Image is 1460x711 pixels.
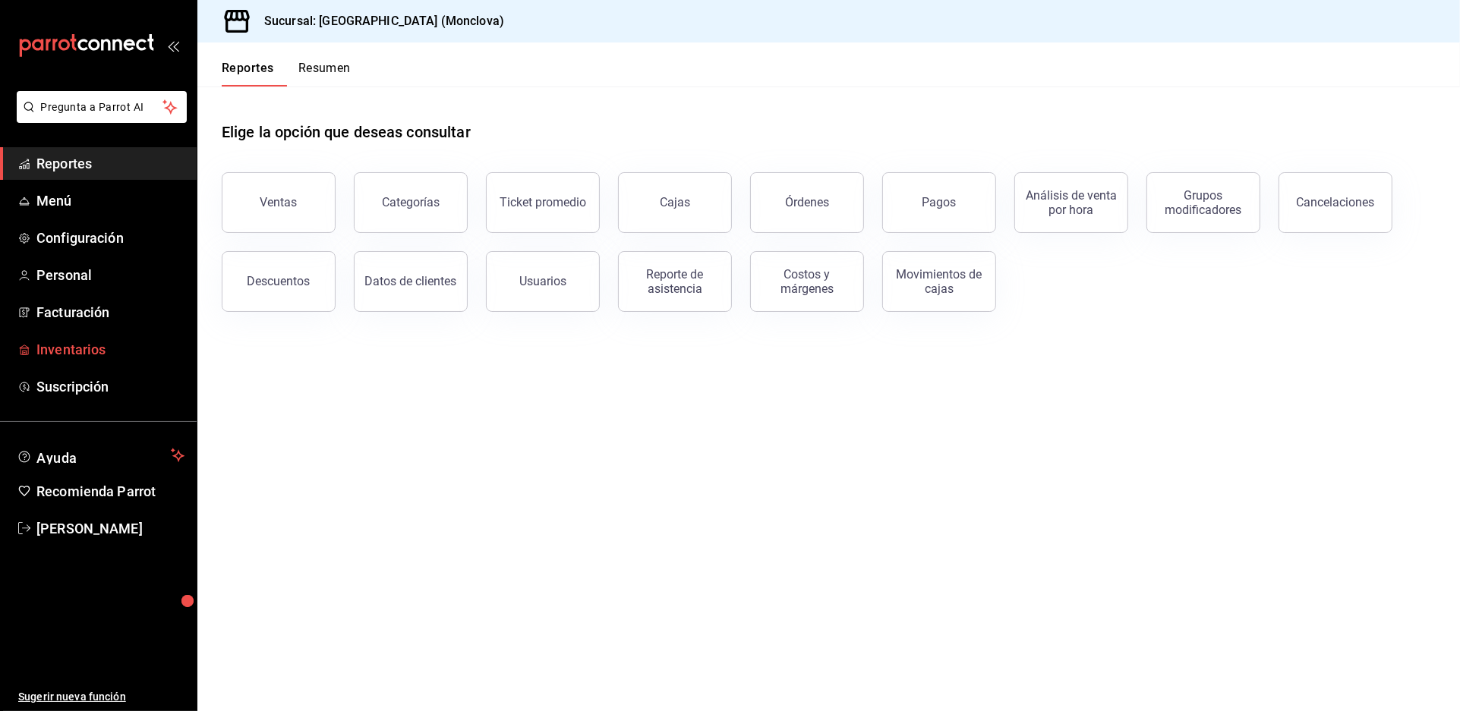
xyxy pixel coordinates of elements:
a: Pregunta a Parrot AI [11,110,187,126]
span: Configuración [36,228,184,248]
div: Cajas [660,193,691,212]
span: Pregunta a Parrot AI [41,99,163,115]
div: Usuarios [519,274,566,288]
div: Ticket promedio [500,195,586,209]
button: Reporte de asistencia [618,251,732,312]
div: Costos y márgenes [760,267,854,296]
button: Ticket promedio [486,172,600,233]
span: Menú [36,190,184,211]
span: Inventarios [36,339,184,360]
button: Movimientos de cajas [882,251,996,312]
div: Datos de clientes [365,274,457,288]
button: Reportes [222,61,274,87]
button: Pregunta a Parrot AI [17,91,187,123]
span: Sugerir nueva función [18,689,184,705]
button: Categorías [354,172,468,233]
div: Análisis de venta por hora [1024,188,1118,217]
span: Facturación [36,302,184,322]
button: Descuentos [222,251,336,312]
div: Pagos [922,195,957,209]
button: Usuarios [486,251,600,312]
div: Movimientos de cajas [892,267,986,296]
div: navigation tabs [222,61,351,87]
button: Órdenes [750,172,864,233]
span: Reportes [36,153,184,174]
span: Personal [36,265,184,285]
div: Grupos modificadores [1156,188,1250,217]
div: Ventas [260,195,298,209]
div: Descuentos [248,274,311,288]
button: Datos de clientes [354,251,468,312]
div: Órdenes [785,195,829,209]
h3: Sucursal: [GEOGRAPHIC_DATA] (Monclova) [252,12,504,30]
div: Cancelaciones [1297,195,1375,209]
span: Ayuda [36,446,165,464]
h1: Elige la opción que deseas consultar [222,121,471,143]
button: Análisis de venta por hora [1014,172,1128,233]
button: Grupos modificadores [1146,172,1260,233]
div: Reporte de asistencia [628,267,722,296]
span: Suscripción [36,376,184,397]
button: open_drawer_menu [167,39,179,52]
button: Pagos [882,172,996,233]
div: Categorías [382,195,440,209]
span: Recomienda Parrot [36,481,184,502]
button: Cancelaciones [1279,172,1392,233]
button: Resumen [298,61,351,87]
button: Ventas [222,172,336,233]
a: Cajas [618,172,732,233]
span: [PERSON_NAME] [36,518,184,539]
button: Costos y márgenes [750,251,864,312]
